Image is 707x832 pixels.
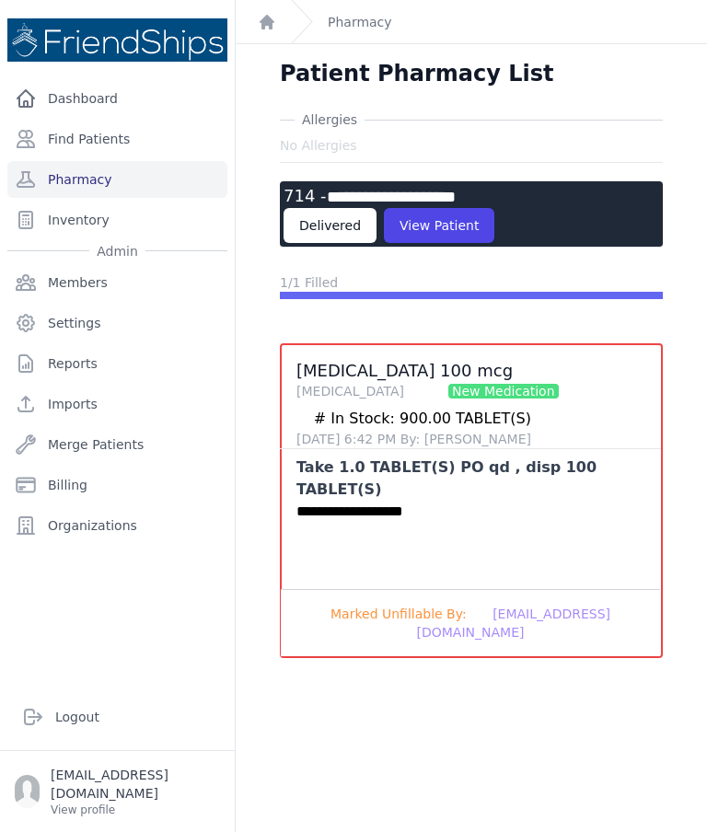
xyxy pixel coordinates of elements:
[7,121,227,157] a: Find Patients
[417,607,610,640] span: [EMAIL_ADDRESS][DOMAIN_NAME]
[296,382,404,400] div: [MEDICAL_DATA]
[7,161,227,198] a: Pharmacy
[384,208,494,243] button: View Patient
[296,456,646,501] div: Take 1.0 TABLET(S) PO qd , disp 100 TABLET(S)
[7,345,227,382] a: Reports
[296,360,646,400] h3: [MEDICAL_DATA] 100 mcg
[15,766,220,817] a: [EMAIL_ADDRESS][DOMAIN_NAME] View profile
[296,408,531,430] div: # In Stock: 900.00 TABLET(S)
[280,273,663,292] div: 1/1 Filled
[7,18,227,62] img: Medical Missions EMR
[7,426,227,463] a: Merge Patients
[51,766,220,803] p: [EMAIL_ADDRESS][DOMAIN_NAME]
[280,59,553,88] h1: Patient Pharmacy List
[280,136,357,155] span: No Allergies
[328,13,392,31] a: Pharmacy
[296,430,531,448] div: [DATE] 6:42 PM By: [PERSON_NAME]
[7,264,227,301] a: Members
[7,202,227,238] a: Inventory
[284,208,377,243] div: Delivered
[7,467,227,503] a: Billing
[51,803,220,817] p: View profile
[89,242,145,260] span: Admin
[7,386,227,422] a: Imports
[281,589,660,656] button: Marked Unfillable By: [EMAIL_ADDRESS][DOMAIN_NAME]
[295,110,365,129] span: Allergies
[7,305,227,341] a: Settings
[448,384,559,399] span: New Medication
[15,699,220,735] a: Logout
[7,80,227,117] a: Dashboard
[7,507,227,544] a: Organizations
[284,185,659,208] h3: 714 -
[330,607,467,621] span: Marked Unfillable By:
